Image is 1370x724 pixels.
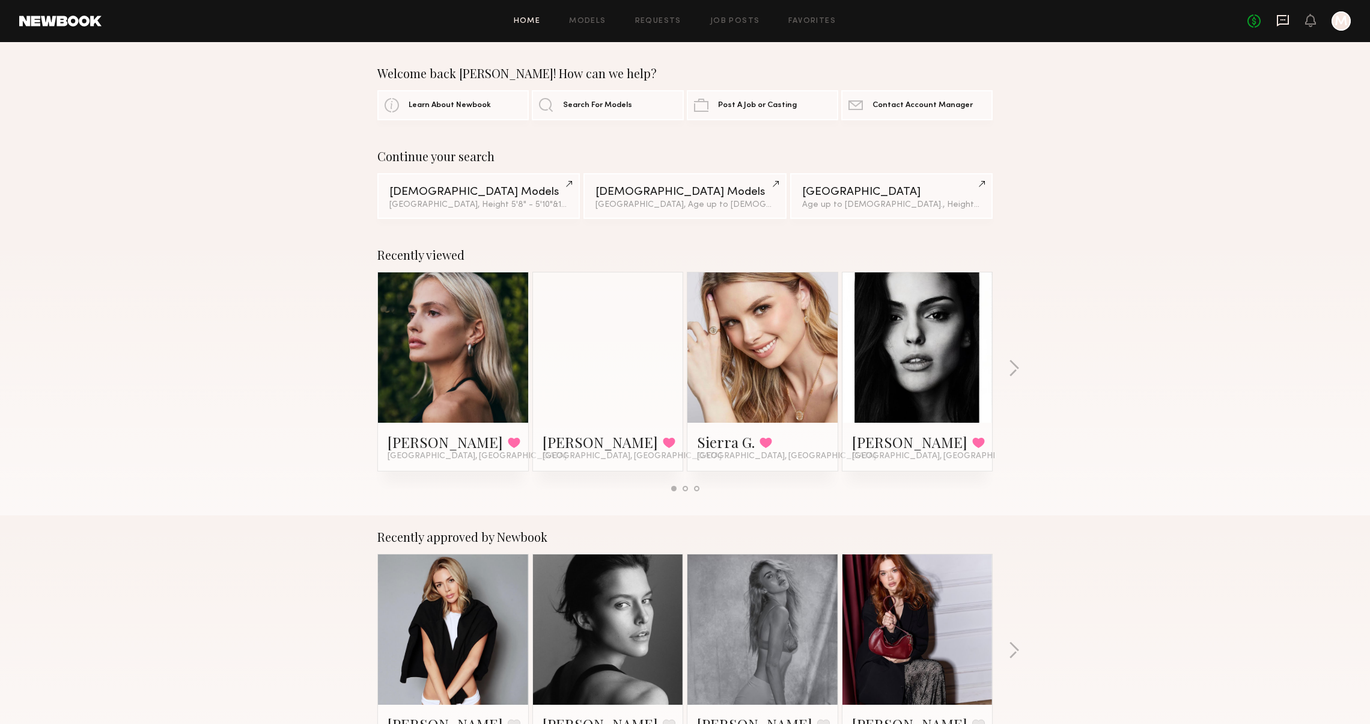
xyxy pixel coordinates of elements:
span: Post A Job or Casting [718,102,797,109]
a: [DEMOGRAPHIC_DATA] Models[GEOGRAPHIC_DATA], Age up to [DEMOGRAPHIC_DATA]. [583,173,786,219]
a: Contact Account Manager [841,90,993,120]
a: Learn About Newbook [377,90,529,120]
span: [GEOGRAPHIC_DATA], [GEOGRAPHIC_DATA] [852,452,1031,461]
div: [DEMOGRAPHIC_DATA] Models [389,186,568,198]
span: [GEOGRAPHIC_DATA], [GEOGRAPHIC_DATA] [697,452,876,461]
a: Models [569,17,606,25]
a: [DEMOGRAPHIC_DATA] Models[GEOGRAPHIC_DATA], Height 5'8" - 5'10"&1other filter [377,173,580,219]
div: Recently viewed [377,248,993,262]
div: [GEOGRAPHIC_DATA], Age up to [DEMOGRAPHIC_DATA]. [595,201,774,209]
div: [GEOGRAPHIC_DATA], Height 5'8" - 5'10" [389,201,568,209]
div: Welcome back [PERSON_NAME]! How can we help? [377,66,993,81]
span: & 1 other filter [553,201,604,209]
a: Requests [635,17,681,25]
a: Post A Job or Casting [687,90,838,120]
a: [PERSON_NAME] [852,432,967,452]
a: Job Posts [710,17,760,25]
a: Home [514,17,541,25]
a: [PERSON_NAME] [543,432,658,452]
a: [GEOGRAPHIC_DATA]Age up to [DEMOGRAPHIC_DATA]., Height from 5'7" [790,173,993,219]
a: Search For Models [532,90,683,120]
div: [DEMOGRAPHIC_DATA] Models [595,186,774,198]
span: Learn About Newbook [409,102,491,109]
span: [GEOGRAPHIC_DATA], [GEOGRAPHIC_DATA] [388,452,567,461]
a: Favorites [788,17,836,25]
span: Contact Account Manager [872,102,973,109]
span: [GEOGRAPHIC_DATA], [GEOGRAPHIC_DATA] [543,452,722,461]
div: Age up to [DEMOGRAPHIC_DATA]., Height from 5'7" [802,201,981,209]
div: Recently approved by Newbook [377,530,993,544]
div: [GEOGRAPHIC_DATA] [802,186,981,198]
span: Search For Models [563,102,632,109]
a: [PERSON_NAME] [388,432,503,452]
a: M [1332,11,1351,31]
div: Continue your search [377,149,993,164]
a: Sierra G. [697,432,755,452]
